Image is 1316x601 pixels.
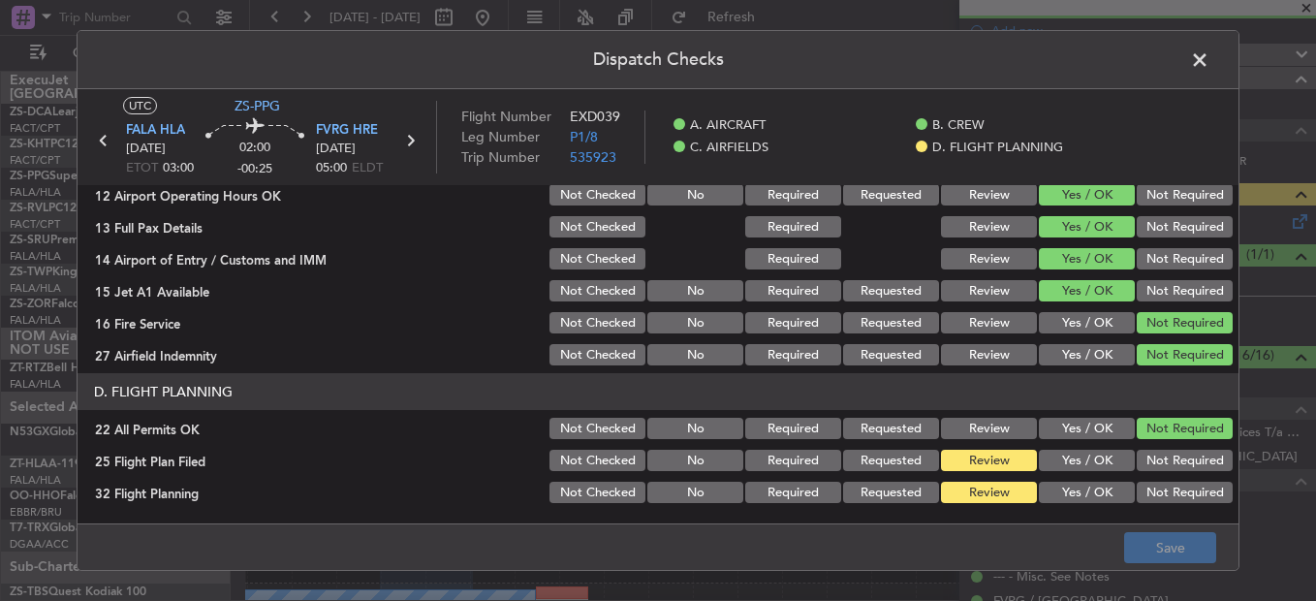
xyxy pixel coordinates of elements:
[1137,312,1233,333] button: Not Required
[941,482,1037,503] button: Review
[1039,418,1135,439] button: Yes / OK
[941,450,1037,471] button: Review
[1137,184,1233,206] button: Not Required
[1039,280,1135,301] button: Yes / OK
[1039,482,1135,503] button: Yes / OK
[941,216,1037,237] button: Review
[932,139,1063,158] span: D. FLIGHT PLANNING
[1039,248,1135,269] button: Yes / OK
[941,312,1037,333] button: Review
[941,418,1037,439] button: Review
[1137,248,1233,269] button: Not Required
[1137,450,1233,471] button: Not Required
[1137,344,1233,365] button: Not Required
[1039,216,1135,237] button: Yes / OK
[941,184,1037,206] button: Review
[1137,482,1233,503] button: Not Required
[1137,418,1233,439] button: Not Required
[1137,216,1233,237] button: Not Required
[1039,344,1135,365] button: Yes / OK
[1137,280,1233,301] button: Not Required
[932,116,985,136] span: B. CREW
[941,280,1037,301] button: Review
[1039,184,1135,206] button: Yes / OK
[941,248,1037,269] button: Review
[78,31,1238,89] header: Dispatch Checks
[941,344,1037,365] button: Review
[1039,450,1135,471] button: Yes / OK
[1039,312,1135,333] button: Yes / OK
